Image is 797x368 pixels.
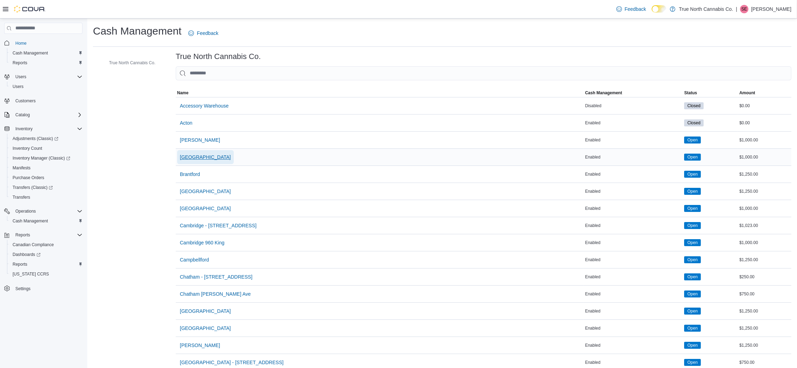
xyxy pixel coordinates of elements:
[738,187,791,196] div: $1,250.00
[738,290,791,298] div: $750.00
[15,286,30,292] span: Settings
[687,240,697,246] span: Open
[738,170,791,178] div: $1,250.00
[177,133,223,147] button: [PERSON_NAME]
[180,273,253,280] span: Chatham - [STREET_ADDRESS]
[13,185,53,190] span: Transfers (Classic)
[683,89,738,97] button: Status
[180,222,256,229] span: Cambridge - [STREET_ADDRESS]
[741,5,747,13] span: SE
[15,208,36,214] span: Operations
[740,5,748,13] div: Stan Elsbury
[10,49,51,57] a: Cash Management
[15,232,30,238] span: Reports
[584,221,683,230] div: Enabled
[13,252,41,257] span: Dashboards
[10,82,82,91] span: Users
[584,307,683,315] div: Enabled
[7,82,85,91] button: Users
[10,174,82,182] span: Purchase Orders
[99,59,158,67] button: True North Cannabis Co.
[176,89,584,97] button: Name
[687,308,697,314] span: Open
[738,324,791,332] div: $1,250.00
[738,307,791,315] div: $1,250.00
[13,84,23,89] span: Users
[7,269,85,279] button: [US_STATE] CCRS
[584,153,683,161] div: Enabled
[684,239,701,246] span: Open
[738,119,791,127] div: $0.00
[7,58,85,68] button: Reports
[177,321,234,335] button: [GEOGRAPHIC_DATA]
[1,96,85,106] button: Customers
[687,120,700,126] span: Closed
[7,250,85,259] a: Dashboards
[10,59,30,67] a: Reports
[684,290,701,297] span: Open
[109,60,155,66] span: True North Cannabis Co.
[177,219,259,233] button: Cambridge - [STREET_ADDRESS]
[738,256,791,264] div: $1,250.00
[584,204,683,213] div: Enabled
[7,48,85,58] button: Cash Management
[180,359,284,366] span: [GEOGRAPHIC_DATA] - [STREET_ADDRESS]
[10,154,82,162] span: Inventory Manager (Classic)
[10,217,51,225] a: Cash Management
[687,274,697,280] span: Open
[684,119,703,126] span: Closed
[10,49,82,57] span: Cash Management
[10,164,82,172] span: Manifests
[15,112,30,118] span: Catalog
[684,102,703,109] span: Closed
[584,136,683,144] div: Enabled
[687,222,697,229] span: Open
[10,183,82,192] span: Transfers (Classic)
[687,342,697,348] span: Open
[13,207,82,215] span: Operations
[687,359,697,366] span: Open
[738,136,791,144] div: $1,000.00
[13,194,30,200] span: Transfers
[584,290,683,298] div: Enabled
[652,5,666,13] input: Dark Mode
[684,342,701,349] span: Open
[684,325,701,332] span: Open
[687,257,697,263] span: Open
[13,262,27,267] span: Reports
[584,119,683,127] div: Enabled
[10,250,82,259] span: Dashboards
[13,125,35,133] button: Inventory
[687,171,697,177] span: Open
[10,164,33,172] a: Manifests
[13,155,70,161] span: Inventory Manager (Classic)
[13,284,82,293] span: Settings
[7,153,85,163] a: Inventory Manager (Classic)
[180,102,229,109] span: Accessory Warehouse
[15,98,36,104] span: Customers
[687,103,700,109] span: Closed
[177,338,223,352] button: [PERSON_NAME]
[684,256,701,263] span: Open
[687,188,697,194] span: Open
[10,134,82,143] span: Adjustments (Classic)
[10,270,52,278] a: [US_STATE] CCRS
[738,89,791,97] button: Amount
[738,273,791,281] div: $250.00
[1,124,85,134] button: Inventory
[738,238,791,247] div: $1,000.00
[15,74,26,80] span: Users
[684,205,701,212] span: Open
[687,137,697,143] span: Open
[738,221,791,230] div: $1,023.00
[180,119,193,126] span: Acton
[585,90,622,96] span: Cash Management
[7,216,85,226] button: Cash Management
[186,26,221,40] a: Feedback
[684,273,701,280] span: Open
[197,30,218,37] span: Feedback
[10,241,82,249] span: Canadian Compliance
[13,39,82,47] span: Home
[177,236,227,250] button: Cambridge 960 King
